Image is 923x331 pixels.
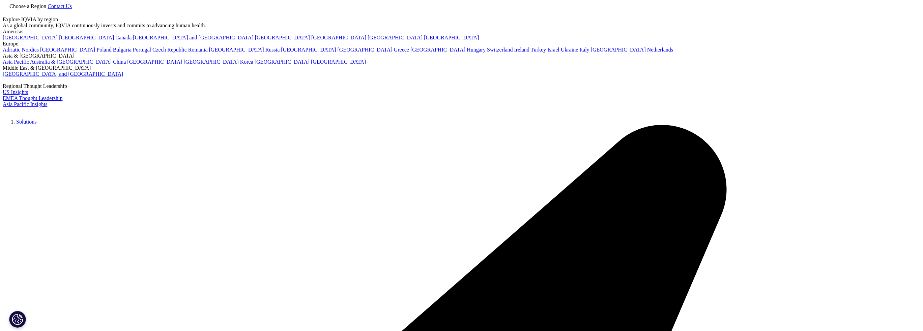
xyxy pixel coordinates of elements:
a: Adriatic [3,47,20,53]
a: Contact Us [48,3,72,9]
div: As a global community, IQVIA continuously invests and commits to advancing human health. [3,23,920,29]
a: [GEOGRAPHIC_DATA] [338,47,393,53]
a: Nordics [22,47,39,53]
a: Switzerland [487,47,513,53]
a: [GEOGRAPHIC_DATA] [311,35,366,40]
span: Choose a Region [9,3,46,9]
a: Solutions [16,119,36,125]
a: [GEOGRAPHIC_DATA] [3,35,58,40]
a: EMEA Thought Leadership [3,95,62,101]
a: Ireland [514,47,529,53]
div: Europe [3,41,920,47]
div: Asia & [GEOGRAPHIC_DATA] [3,53,920,59]
a: [GEOGRAPHIC_DATA] [40,47,95,53]
a: Asia Pacific Insights [3,101,47,107]
a: [GEOGRAPHIC_DATA] [209,47,264,53]
a: Hungary [467,47,486,53]
a: [GEOGRAPHIC_DATA] and [GEOGRAPHIC_DATA] [3,71,123,77]
a: Czech Republic [152,47,187,53]
a: [GEOGRAPHIC_DATA] [410,47,465,53]
a: [GEOGRAPHIC_DATA] [255,35,310,40]
a: [GEOGRAPHIC_DATA] [281,47,336,53]
a: [GEOGRAPHIC_DATA] [591,47,646,53]
a: Korea [240,59,253,65]
a: [GEOGRAPHIC_DATA] [127,59,182,65]
a: [GEOGRAPHIC_DATA] [368,35,423,40]
a: Netherlands [647,47,673,53]
a: Greece [394,47,409,53]
a: Italy [579,47,589,53]
a: Canada [115,35,132,40]
a: Ukraine [561,47,578,53]
div: Regional Thought Leadership [3,83,920,89]
div: Americas [3,29,920,35]
a: [GEOGRAPHIC_DATA] [311,59,366,65]
a: [GEOGRAPHIC_DATA] [59,35,114,40]
a: Asia Pacific [3,59,29,65]
a: Romania [188,47,208,53]
a: [GEOGRAPHIC_DATA] [255,59,310,65]
a: [GEOGRAPHIC_DATA] [184,59,239,65]
div: Explore IQVIA by region [3,16,920,23]
a: China [113,59,126,65]
a: [GEOGRAPHIC_DATA] and [GEOGRAPHIC_DATA] [133,35,253,40]
a: [GEOGRAPHIC_DATA] [424,35,479,40]
a: Australia & [GEOGRAPHIC_DATA] [30,59,112,65]
a: Israel [547,47,559,53]
div: Middle East & [GEOGRAPHIC_DATA] [3,65,920,71]
button: Cookies Settings [9,311,26,328]
a: Portugal [133,47,151,53]
a: US Insights [3,89,28,95]
a: Bulgaria [113,47,132,53]
a: Poland [96,47,111,53]
a: Russia [265,47,280,53]
a: Turkey [531,47,546,53]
